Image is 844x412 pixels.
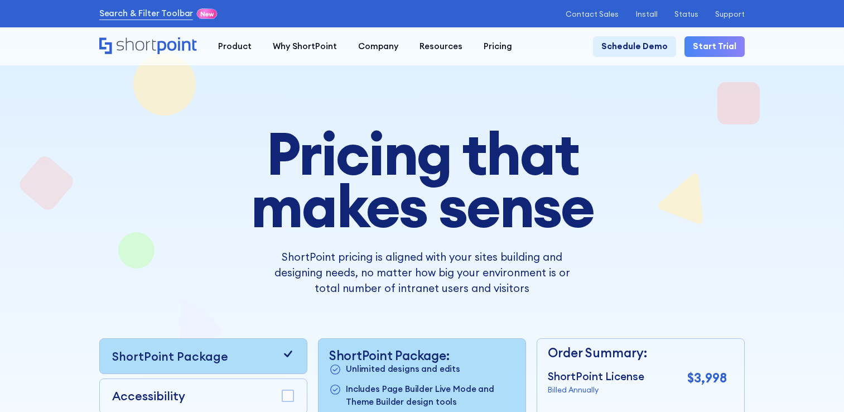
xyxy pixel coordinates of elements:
div: Pricing [484,40,512,53]
p: Includes Page Builder Live Mode and Theme Builder design tools [346,383,515,408]
a: Start Trial [684,36,745,58]
a: Pricing [473,36,523,58]
div: Resources [419,40,462,53]
h1: Pricing that makes sense [185,127,659,232]
p: ShortPoint pricing is aligned with your sites building and designing needs, no matter how big you... [264,249,580,296]
p: $3,998 [687,368,727,387]
p: ShortPoint Package: [329,348,515,363]
a: Install [636,10,658,18]
a: Status [674,10,698,18]
p: ShortPoint Package [112,348,228,366]
p: Unlimited designs and edits [346,363,460,377]
p: ShortPoint License [548,368,644,384]
a: Why ShortPoint [262,36,348,58]
a: Schedule Demo [593,36,676,58]
a: Contact Sales [566,10,619,18]
a: Support [715,10,745,18]
div: Why ShortPoint [273,40,337,53]
p: Order Summary: [548,343,727,362]
p: Billed Annually [548,385,644,396]
a: Home [99,37,197,55]
div: Product [218,40,252,53]
a: Product [208,36,263,58]
p: Accessibility [112,387,185,405]
a: Resources [409,36,473,58]
a: Company [348,36,409,58]
a: Search & Filter Toolbar [99,7,194,20]
div: Company [358,40,398,53]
